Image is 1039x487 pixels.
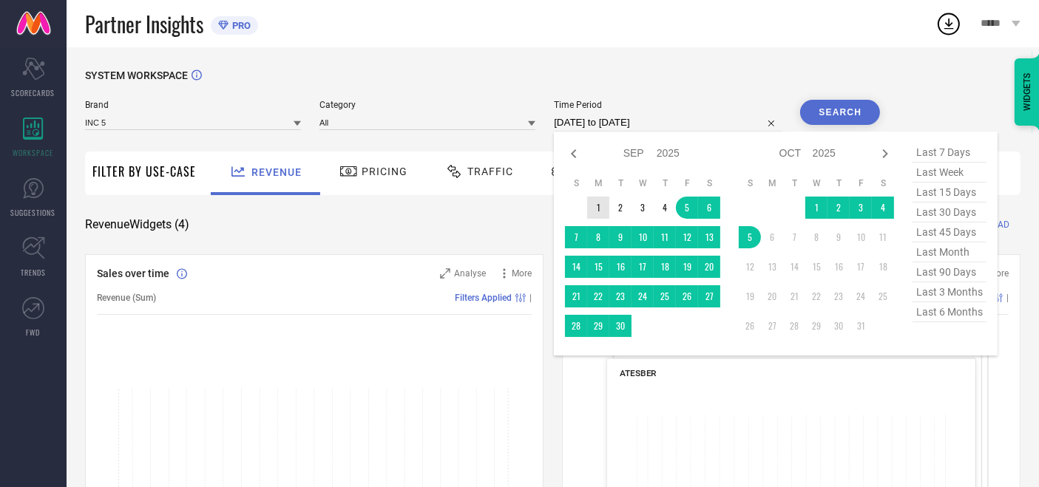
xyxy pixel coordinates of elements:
[698,177,720,189] th: Saturday
[609,177,632,189] th: Tuesday
[654,256,676,278] td: Thu Sep 18 2025
[554,114,782,132] input: Select time period
[850,256,872,278] td: Fri Oct 17 2025
[92,163,196,180] span: Filter By Use-Case
[12,87,55,98] span: SCORECARDS
[85,69,188,81] span: SYSTEM WORKSPACE
[440,268,450,279] svg: Zoom
[761,226,783,248] td: Mon Oct 06 2025
[632,197,654,219] td: Wed Sep 03 2025
[565,285,587,307] td: Sun Sep 21 2025
[698,197,720,219] td: Sat Sep 06 2025
[805,177,828,189] th: Wednesday
[632,256,654,278] td: Wed Sep 17 2025
[587,315,609,337] td: Mon Sep 29 2025
[587,226,609,248] td: Mon Sep 08 2025
[913,262,986,282] span: last 90 days
[587,177,609,189] th: Monday
[698,285,720,307] td: Sat Sep 27 2025
[632,226,654,248] td: Wed Sep 10 2025
[850,315,872,337] td: Fri Oct 31 2025
[676,285,698,307] td: Fri Sep 26 2025
[454,268,486,279] span: Analyse
[654,177,676,189] th: Thursday
[554,100,782,110] span: Time Period
[97,293,156,303] span: Revenue (Sum)
[362,166,407,177] span: Pricing
[698,226,720,248] td: Sat Sep 13 2025
[913,282,986,302] span: last 3 months
[783,285,805,307] td: Tue Oct 21 2025
[1006,293,1009,303] span: |
[676,226,698,248] td: Fri Sep 12 2025
[467,166,513,177] span: Traffic
[761,177,783,189] th: Monday
[913,163,986,183] span: last week
[872,285,894,307] td: Sat Oct 25 2025
[805,256,828,278] td: Wed Oct 15 2025
[620,368,657,378] span: ATESBER
[587,256,609,278] td: Mon Sep 15 2025
[97,268,169,279] span: Sales over time
[632,285,654,307] td: Wed Sep 24 2025
[783,177,805,189] th: Tuesday
[698,256,720,278] td: Sat Sep 20 2025
[85,100,301,110] span: Brand
[632,177,654,189] th: Wednesday
[587,197,609,219] td: Mon Sep 01 2025
[913,202,986,222] span: last 30 days
[85,217,189,232] span: Revenue Widgets ( 4 )
[828,256,850,278] td: Thu Oct 16 2025
[529,293,532,303] span: |
[565,315,587,337] td: Sun Sep 28 2025
[989,268,1009,279] span: More
[828,315,850,337] td: Thu Oct 30 2025
[654,285,676,307] td: Thu Sep 25 2025
[229,20,251,31] span: PRO
[565,145,583,163] div: Previous month
[21,267,46,278] span: TRENDS
[800,100,880,125] button: Search
[828,285,850,307] td: Thu Oct 23 2025
[27,327,41,338] span: FWD
[761,285,783,307] td: Mon Oct 20 2025
[872,226,894,248] td: Sat Oct 11 2025
[913,183,986,202] span: last 15 days
[872,197,894,219] td: Sat Oct 04 2025
[872,177,894,189] th: Saturday
[805,285,828,307] td: Wed Oct 22 2025
[609,256,632,278] td: Tue Sep 16 2025
[805,226,828,248] td: Wed Oct 08 2025
[913,143,986,163] span: last 7 days
[512,268,532,279] span: More
[935,10,962,37] div: Open download list
[654,226,676,248] td: Thu Sep 11 2025
[654,197,676,219] td: Thu Sep 04 2025
[805,315,828,337] td: Wed Oct 29 2025
[913,242,986,262] span: last month
[455,293,512,303] span: Filters Applied
[565,256,587,278] td: Sun Sep 14 2025
[251,166,302,178] span: Revenue
[676,177,698,189] th: Friday
[739,226,761,248] td: Sun Oct 05 2025
[609,315,632,337] td: Tue Sep 30 2025
[850,285,872,307] td: Fri Oct 24 2025
[319,100,535,110] span: Category
[761,256,783,278] td: Mon Oct 13 2025
[761,315,783,337] td: Mon Oct 27 2025
[11,207,56,218] span: SUGGESTIONS
[739,177,761,189] th: Sunday
[676,256,698,278] td: Fri Sep 19 2025
[587,285,609,307] td: Mon Sep 22 2025
[850,197,872,219] td: Fri Oct 03 2025
[872,256,894,278] td: Sat Oct 18 2025
[828,177,850,189] th: Thursday
[876,145,894,163] div: Next month
[609,285,632,307] td: Tue Sep 23 2025
[739,285,761,307] td: Sun Oct 19 2025
[828,197,850,219] td: Thu Oct 02 2025
[13,147,54,158] span: WORKSPACE
[805,197,828,219] td: Wed Oct 01 2025
[913,302,986,322] span: last 6 months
